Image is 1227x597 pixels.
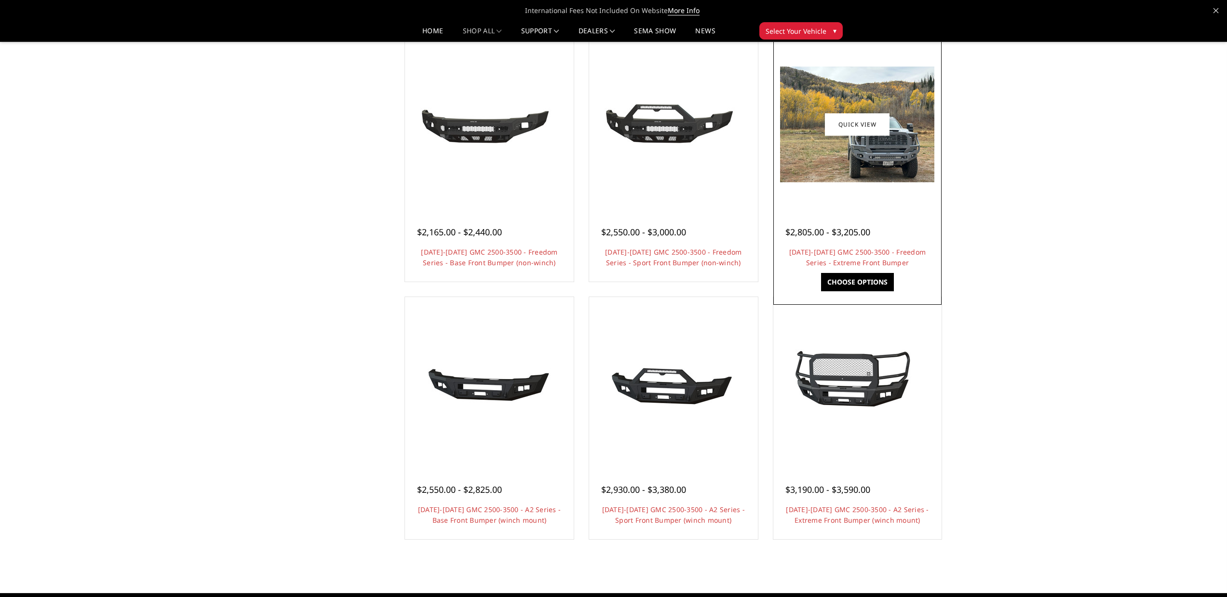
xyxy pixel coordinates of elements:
[780,67,934,182] img: 2024-2025 GMC 2500-3500 - Freedom Series - Extreme Front Bumper
[267,1,961,20] span: International Fees Not Included On Website
[789,247,926,267] a: [DATE]-[DATE] GMC 2500-3500 - Freedom Series - Extreme Front Bumper
[634,27,676,41] a: SEMA Show
[521,27,559,41] a: Support
[602,505,745,525] a: [DATE]-[DATE] GMC 2500-3500 - A2 Series - Sport Front Bumper (winch mount)
[695,27,715,41] a: News
[785,484,870,495] span: $3,190.00 - $3,590.00
[407,42,571,206] a: 2024-2025 GMC 2500-3500 - Freedom Series - Base Front Bumper (non-winch) 2024-2025 GMC 2500-3500 ...
[833,26,836,36] span: ▾
[605,247,742,267] a: [DATE]-[DATE] GMC 2500-3500 - Freedom Series - Sport Front Bumper (non-winch)
[463,27,502,41] a: shop all
[407,299,571,463] a: 2024-2025 GMC 2500-3500 - A2 Series - Base Front Bumper (winch mount) 2024-2025 GMC 2500-3500 - A...
[759,22,843,40] button: Select Your Vehicle
[417,484,502,495] span: $2,550.00 - $2,825.00
[785,226,870,238] span: $2,805.00 - $3,205.00
[786,505,929,525] a: [DATE]-[DATE] GMC 2500-3500 - A2 Series - Extreme Front Bumper (winch mount)
[601,226,686,238] span: $2,550.00 - $3,000.00
[422,27,443,41] a: Home
[418,505,561,525] a: [DATE]-[DATE] GMC 2500-3500 - A2 Series - Base Front Bumper (winch mount)
[417,226,502,238] span: $2,165.00 - $2,440.00
[766,26,826,36] span: Select Your Vehicle
[825,113,890,136] a: Quick view
[776,42,940,206] a: 2024-2025 GMC 2500-3500 - Freedom Series - Extreme Front Bumper 2024-2025 GMC 2500-3500 - Freedom...
[592,299,755,463] a: 2024-2025 GMC 2500-3500 - A2 Series - Sport Front Bumper (winch mount) 2024-2025 GMC 2500-3500 - ...
[592,42,755,206] a: 2024-2025 GMC 2500-3500 - Freedom Series - Sport Front Bumper (non-winch) 2024-2025 GMC 2500-3500...
[668,6,700,15] a: More Info
[579,27,615,41] a: Dealers
[776,299,940,463] a: 2024-2025 GMC 2500-3500 - A2 Series - Extreme Front Bumper (winch mount) 2024-2025 GMC 2500-3500 ...
[421,247,557,267] a: [DATE]-[DATE] GMC 2500-3500 - Freedom Series - Base Front Bumper (non-winch)
[821,273,894,291] a: Choose Options
[601,484,686,495] span: $2,930.00 - $3,380.00
[1179,551,1227,597] iframe: Chat Widget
